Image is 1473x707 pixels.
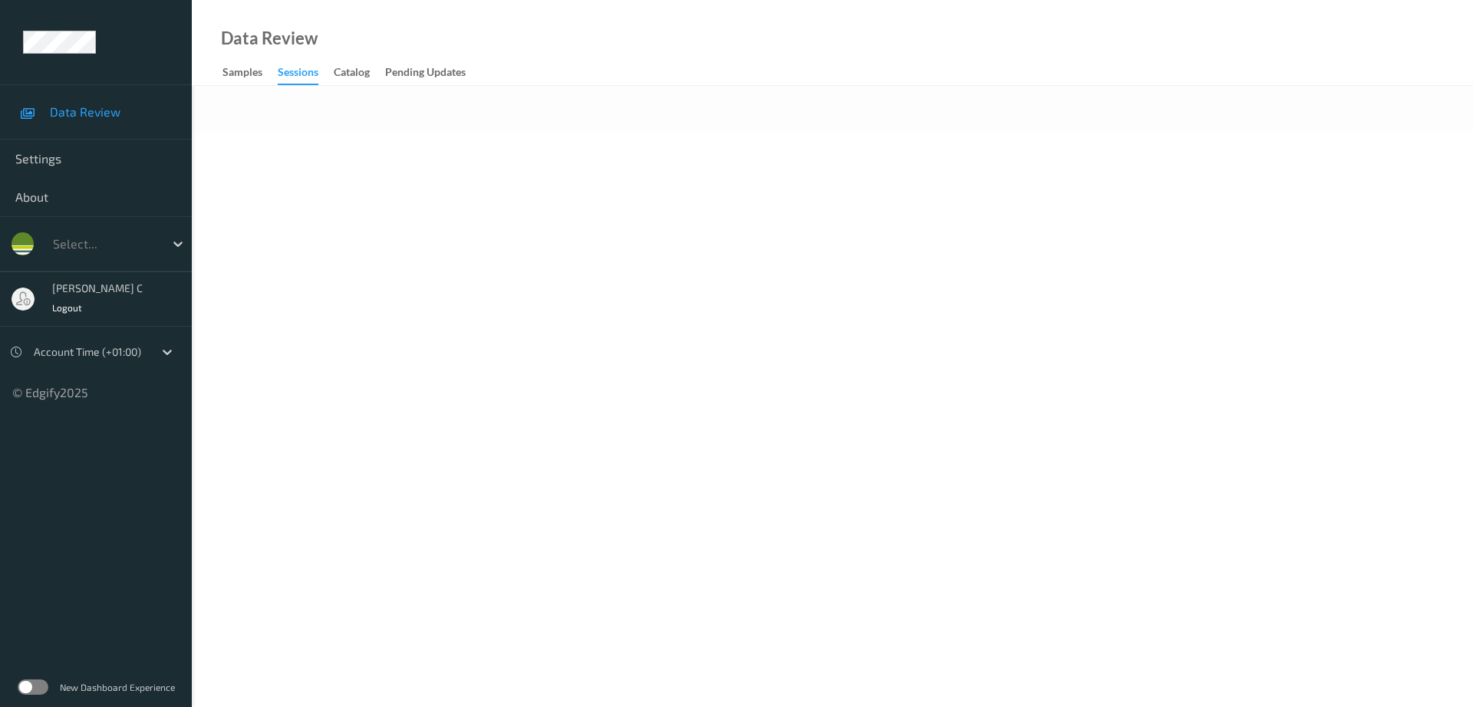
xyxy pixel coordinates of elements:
div: Pending Updates [385,64,466,84]
a: Sessions [278,62,334,85]
a: Samples [222,62,278,84]
div: Data Review [221,31,318,46]
a: Pending Updates [385,62,481,84]
div: Samples [222,64,262,84]
div: Catalog [334,64,370,84]
div: Sessions [278,64,318,85]
a: Catalog [334,62,385,84]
